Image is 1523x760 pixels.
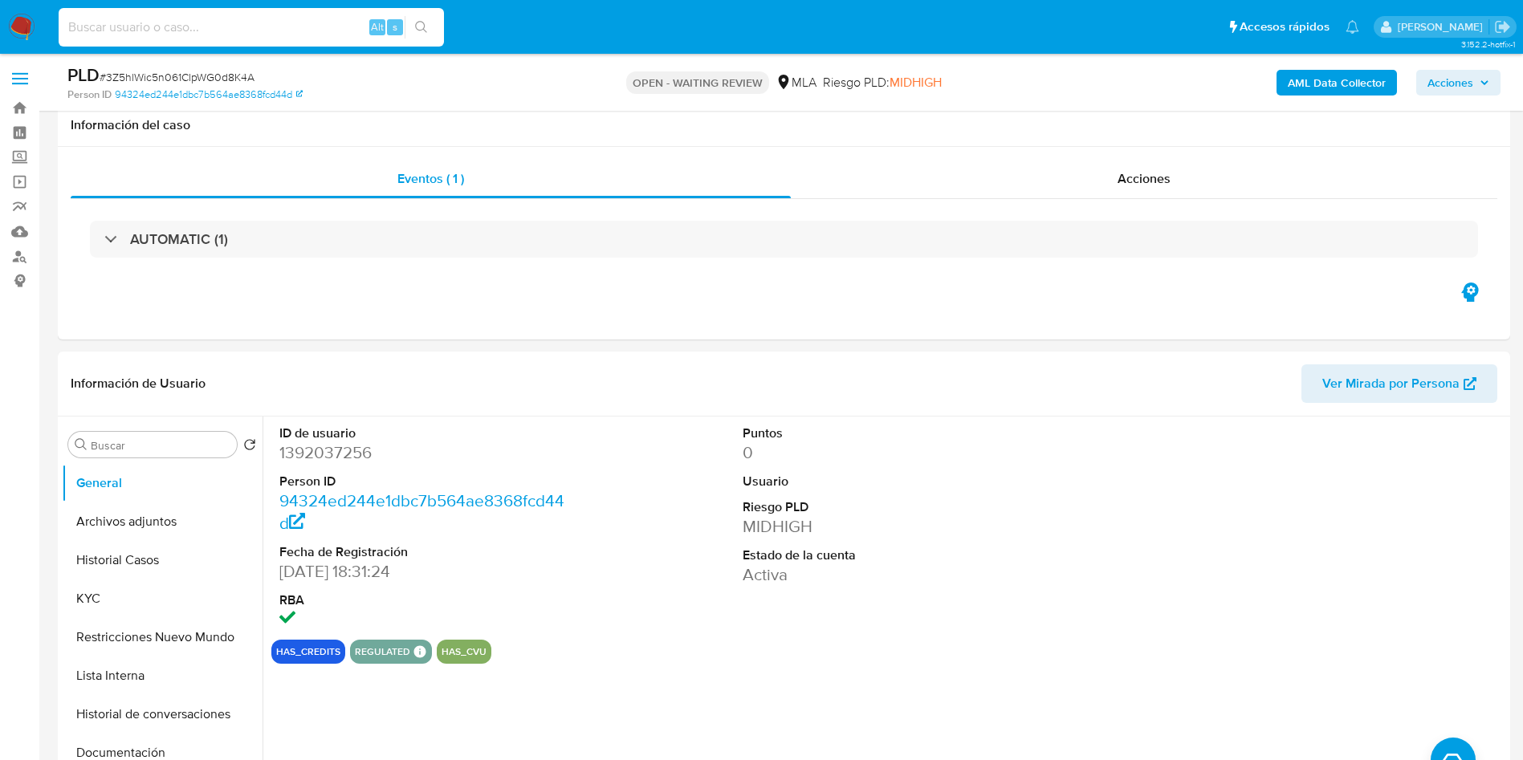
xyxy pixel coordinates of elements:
[276,648,340,655] button: has_credits
[62,618,263,656] button: Restricciones Nuevo Mundo
[405,16,438,39] button: search-icon
[62,464,263,502] button: General
[62,695,263,734] button: Historial de conversaciones
[743,425,1036,442] dt: Puntos
[243,438,256,456] button: Volver al orden por defecto
[371,19,384,35] span: Alt
[279,591,572,609] dt: RBA
[62,579,263,618] button: KYC
[890,73,942,91] span: MIDHIGH
[67,62,100,87] b: PLD
[75,438,88,451] button: Buscar
[1346,20,1359,34] a: Notificaciones
[130,230,228,248] h3: AUTOMATIC (1)
[1240,18,1330,35] span: Accesos rápidos
[91,438,230,453] input: Buscar
[442,648,487,655] button: has_cvu
[823,74,942,91] span: Riesgo PLD:
[743,563,1036,586] dd: Activa
[743,498,1036,516] dt: Riesgo PLD
[1322,364,1460,403] span: Ver Mirada por Persona
[62,502,263,541] button: Archivos adjuntos
[90,221,1478,258] div: AUTOMATIC (1)
[279,543,572,561] dt: Fecha de Registración
[59,17,444,38] input: Buscar usuario o caso...
[279,473,572,490] dt: Person ID
[355,648,410,655] button: regulated
[279,489,564,534] a: 94324ed244e1dbc7b564ae8368fcd44d
[776,74,816,91] div: MLA
[393,19,397,35] span: s
[1301,364,1497,403] button: Ver Mirada por Persona
[71,376,206,392] h1: Información de Usuario
[743,547,1036,564] dt: Estado de la cuenta
[1288,70,1386,96] b: AML Data Collector
[71,117,1497,133] h1: Información del caso
[626,71,769,94] p: OPEN - WAITING REVIEW
[1277,70,1397,96] button: AML Data Collector
[1398,19,1488,35] p: agostina.faruolo@mercadolibre.com
[279,441,572,464] dd: 1392037256
[1427,70,1473,96] span: Acciones
[743,515,1036,538] dd: MIDHIGH
[100,69,255,85] span: # 3Z5hlWic5n061ClpWG0d8K4A
[62,656,263,695] button: Lista Interna
[1118,169,1171,188] span: Acciones
[743,441,1036,464] dd: 0
[397,169,464,188] span: Eventos ( 1 )
[279,425,572,442] dt: ID de usuario
[67,87,112,102] b: Person ID
[115,87,303,102] a: 94324ed244e1dbc7b564ae8368fcd44d
[1494,18,1511,35] a: Salir
[279,560,572,583] dd: [DATE] 18:31:24
[743,473,1036,490] dt: Usuario
[62,541,263,579] button: Historial Casos
[1416,70,1501,96] button: Acciones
